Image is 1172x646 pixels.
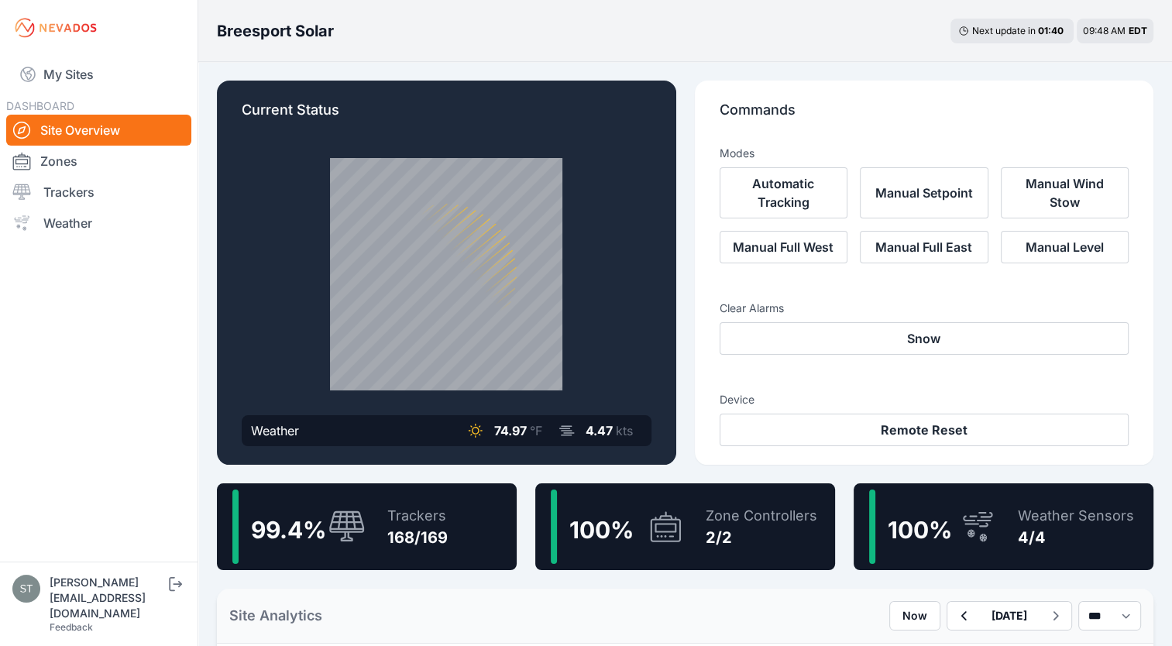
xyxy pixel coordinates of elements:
button: Automatic Tracking [720,167,848,218]
div: 2/2 [706,527,817,548]
div: 01 : 40 [1038,25,1066,37]
h3: Modes [720,146,754,161]
a: Site Overview [6,115,191,146]
h3: Breesport Solar [217,20,334,42]
span: °F [530,423,542,438]
nav: Breadcrumb [217,11,334,51]
img: steve@nevados.solar [12,575,40,603]
button: Manual Setpoint [860,167,988,218]
a: Weather [6,208,191,239]
p: Current Status [242,99,651,133]
p: Commands [720,99,1129,133]
a: 100%Weather Sensors4/4 [854,483,1153,570]
a: 100%Zone Controllers2/2 [535,483,835,570]
button: [DATE] [979,602,1040,630]
div: 168/169 [387,527,448,548]
a: 99.4%Trackers168/169 [217,483,517,570]
div: 4/4 [1018,527,1134,548]
a: Zones [6,146,191,177]
button: Now [889,601,940,631]
span: DASHBOARD [6,99,74,112]
a: Trackers [6,177,191,208]
div: Trackers [387,505,448,527]
span: Next update in [972,25,1036,36]
span: 100 % [888,516,952,544]
button: Snow [720,322,1129,355]
div: Weather Sensors [1018,505,1134,527]
span: 4.47 [586,423,613,438]
span: 99.4 % [251,516,326,544]
img: Nevados [12,15,99,40]
button: Manual Full West [720,231,848,263]
div: Zone Controllers [706,505,817,527]
span: 100 % [569,516,634,544]
h2: Site Analytics [229,605,322,627]
span: kts [616,423,633,438]
span: EDT [1129,25,1147,36]
div: [PERSON_NAME][EMAIL_ADDRESS][DOMAIN_NAME] [50,575,166,621]
h3: Clear Alarms [720,301,1129,316]
h3: Device [720,392,1129,407]
a: My Sites [6,56,191,93]
button: Remote Reset [720,414,1129,446]
a: Feedback [50,621,93,633]
div: Weather [251,421,299,440]
span: 74.97 [494,423,527,438]
button: Manual Wind Stow [1001,167,1129,218]
button: Manual Level [1001,231,1129,263]
span: 09:48 AM [1083,25,1126,36]
button: Manual Full East [860,231,988,263]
